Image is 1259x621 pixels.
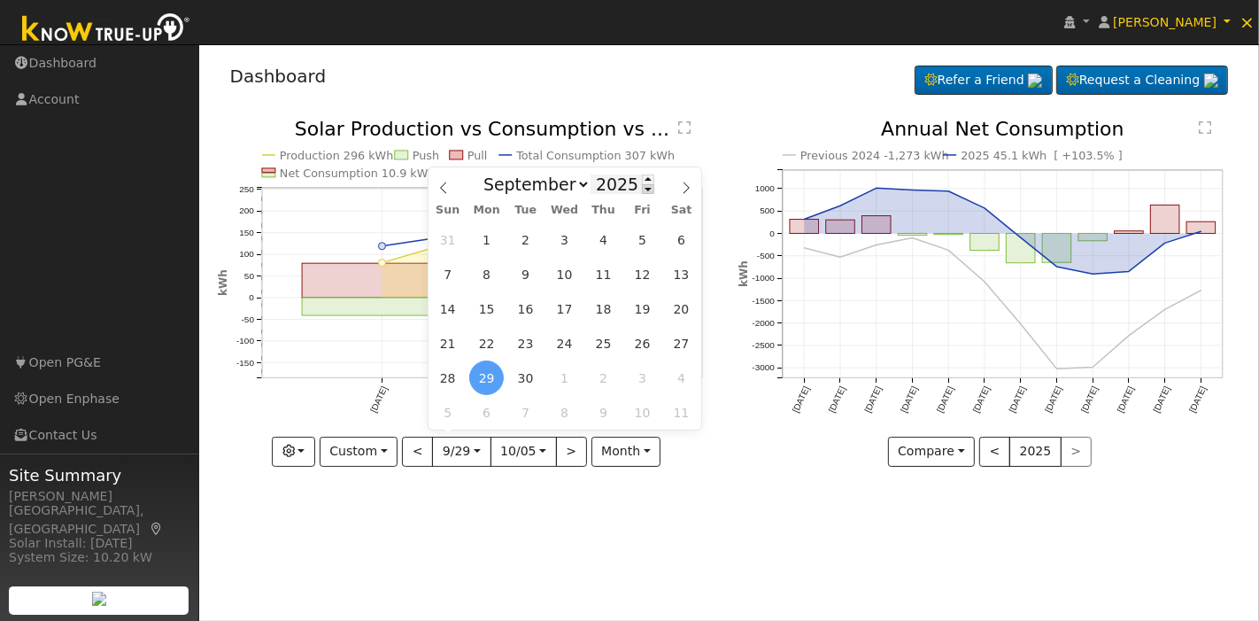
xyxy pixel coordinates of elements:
[800,149,949,162] text: Previous 2024 -1,273 kWh
[586,257,621,291] span: September 11, 2025
[430,395,465,430] span: October 5, 2025
[368,384,389,414] text: [DATE]
[591,437,661,467] button: month
[1188,384,1209,414] text: [DATE]
[623,205,662,216] span: Fri
[1044,384,1064,414] text: [DATE]
[873,242,880,249] circle: onclick=""
[547,395,582,430] span: October 8, 2025
[584,205,623,216] span: Thu
[490,437,557,467] button: 10/05
[448,167,620,180] text: Peak Production Hour 7.0 kWh
[1078,234,1108,241] rect: onclick=""
[236,337,254,346] text: -100
[664,326,699,361] span: September 27, 2025
[556,437,587,467] button: >
[9,548,189,567] div: System Size: 10.20 kW
[586,222,621,257] span: September 4, 2025
[625,257,660,291] span: September 12, 2025
[9,463,189,487] span: Site Summary
[752,318,775,328] text: -2000
[320,437,398,467] button: Custom
[664,395,699,430] span: October 11, 2025
[888,437,976,467] button: Compare
[1054,366,1061,373] circle: onclick=""
[1007,234,1036,263] rect: onclick=""
[230,66,327,87] a: Dashboard
[1152,384,1172,414] text: [DATE]
[1199,120,1211,135] text: 
[149,522,165,536] a: Map
[413,149,439,162] text: Push
[625,326,660,361] span: September 26, 2025
[909,235,916,242] circle: onclick=""
[506,205,545,216] span: Tue
[738,261,750,288] text: kWh
[586,361,621,395] span: October 2, 2025
[302,263,462,298] rect: onclick=""
[1162,307,1169,314] circle: onclick=""
[430,326,465,361] span: September 21, 2025
[1204,74,1218,88] img: retrieve
[547,222,582,257] span: September 3, 2025
[979,437,1010,467] button: <
[1125,268,1132,276] circle: onclick=""
[241,314,254,324] text: -50
[760,206,775,216] text: 500
[469,257,504,291] span: September 8, 2025
[1240,12,1255,33] span: ×
[837,203,844,210] circle: onclick=""
[837,254,844,261] circle: onclick=""
[508,257,543,291] span: September 9, 2025
[236,358,254,368] text: -150
[678,120,691,135] text: 
[752,274,775,283] text: -1000
[946,188,953,195] circle: onclick=""
[625,395,660,430] span: October 10, 2025
[1090,364,1097,371] circle: onclick=""
[1151,206,1180,234] rect: onclick=""
[295,118,669,140] text: Solar Production vs Consumption vs ...
[1028,74,1042,88] img: retrieve
[981,205,988,212] circle: onclick=""
[430,257,465,291] span: September 7, 2025
[755,183,776,193] text: 1000
[970,234,1000,251] rect: onclick=""
[280,149,394,162] text: Production 296 kWh
[9,487,189,506] div: [PERSON_NAME]
[1198,228,1205,235] circle: onclick=""
[239,184,254,194] text: 250
[915,66,1053,96] a: Refer a Friend
[625,291,660,326] span: September 19, 2025
[962,149,1124,162] text: 2025 45.1 kWh [ +103.5% ]
[586,395,621,430] span: October 9, 2025
[586,291,621,326] span: September 18, 2025
[826,220,855,233] rect: onclick=""
[378,260,385,267] circle: onclick=""
[547,326,582,361] span: September 24, 2025
[664,291,699,326] span: September 20, 2025
[899,234,928,236] rect: onclick=""
[1125,332,1132,339] circle: onclick=""
[302,298,462,315] rect: onclick=""
[862,216,892,234] rect: onclick=""
[429,205,467,216] span: Sun
[430,361,465,395] span: September 28, 2025
[971,384,992,414] text: [DATE]
[1116,384,1136,414] text: [DATE]
[469,361,504,395] span: September 29, 2025
[9,534,189,553] div: Solar Install: [DATE]
[430,291,465,326] span: September 14, 2025
[827,384,847,414] text: [DATE]
[547,257,582,291] span: September 10, 2025
[432,437,490,467] button: 9/29
[1017,321,1024,328] circle: onclick=""
[508,326,543,361] span: September 23, 2025
[469,395,504,430] span: October 6, 2025
[900,384,920,414] text: [DATE]
[280,167,436,180] text: Net Consumption 10.9 kWh
[547,361,582,395] span: October 1, 2025
[757,251,775,260] text: -500
[1162,240,1169,247] circle: onclick=""
[508,361,543,395] span: September 30, 2025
